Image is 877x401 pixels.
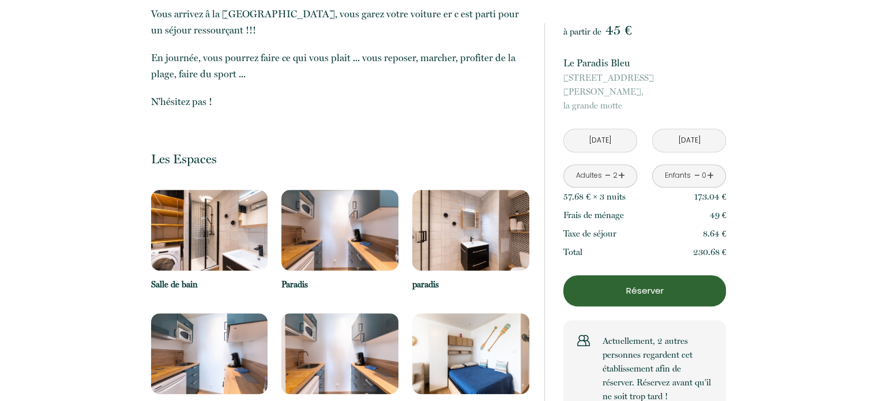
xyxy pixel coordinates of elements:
[281,313,398,394] img: 16636672392844.jpg
[605,167,611,185] a: -
[693,245,727,259] p: 230.68 €
[703,227,727,241] p: 8.64 €
[151,278,268,291] p: Salle de bain
[412,313,529,394] img: 16636672761747.jpg
[710,208,727,222] p: 49 €
[151,50,529,82] p: En journée, vous pourrez faire ce qui vous plait ... vous reposer, marcher, profiter de la plage,...
[665,170,691,181] div: Enfants
[563,71,726,99] span: [STREET_ADDRESS][PERSON_NAME],
[563,190,626,204] p: 57.68 € × 3 nuit
[564,129,637,152] input: Arrivée
[563,55,726,71] p: Le Paradis Bleu
[151,313,268,394] img: 16636671887119.jpg
[618,167,625,185] a: +
[281,190,398,271] img: 16636671221335.jpg
[563,245,582,259] p: Total
[694,167,700,185] a: -
[151,6,529,38] p: Vous arrivez â la [GEOGRAPHIC_DATA], vous garez votre voiture er c est parti pour un séjour resso...
[567,284,722,298] p: Réserver
[694,190,727,204] p: 173.04 €
[563,227,616,241] p: Taxe de séjour
[653,129,725,152] input: Départ
[151,190,268,271] img: 16636670724912.jpg
[612,170,618,181] div: 2
[701,170,707,181] div: 0
[412,190,529,271] img: 16636671548454.jpg
[563,71,726,113] p: la grande motte
[563,275,726,306] button: Réserver
[563,27,601,37] span: à partir de
[707,167,714,185] a: +
[605,22,631,38] span: 45 €
[575,170,601,181] div: Adultes
[281,278,398,291] p: Paradis
[622,192,626,202] span: s
[577,334,590,347] img: users
[412,278,529,291] p: paradis
[151,151,529,167] p: Les Espaces
[563,208,624,222] p: Frais de ménage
